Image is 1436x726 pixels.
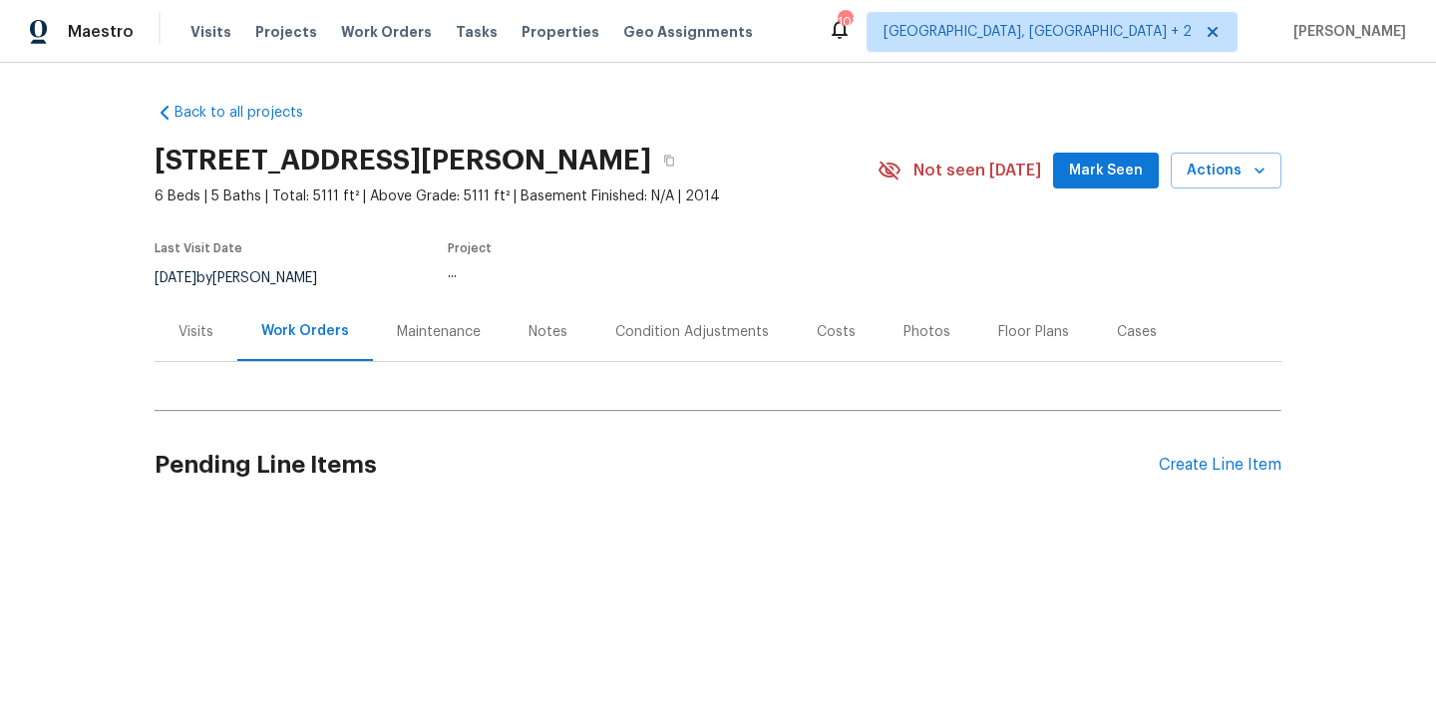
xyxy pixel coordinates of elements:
h2: Pending Line Items [155,419,1159,512]
span: [DATE] [155,271,196,285]
div: Costs [817,322,856,342]
h2: [STREET_ADDRESS][PERSON_NAME] [155,151,651,171]
div: Floor Plans [998,322,1069,342]
div: Notes [529,322,567,342]
span: 6 Beds | 5 Baths | Total: 5111 ft² | Above Grade: 5111 ft² | Basement Finished: N/A | 2014 [155,186,878,206]
span: Not seen [DATE] [913,161,1041,181]
div: Visits [179,322,213,342]
div: Condition Adjustments [615,322,769,342]
span: Project [448,242,492,254]
button: Mark Seen [1053,153,1159,189]
span: Last Visit Date [155,242,242,254]
span: Actions [1187,159,1265,183]
div: 103 [838,12,852,32]
span: Mark Seen [1069,159,1143,183]
div: ... [448,266,831,280]
button: Copy Address [651,143,687,179]
span: Tasks [456,25,498,39]
span: Visits [190,22,231,42]
div: Create Line Item [1159,456,1281,475]
span: Work Orders [341,22,432,42]
div: Cases [1117,322,1157,342]
span: Properties [522,22,599,42]
span: Geo Assignments [623,22,753,42]
div: Photos [903,322,950,342]
div: Maintenance [397,322,481,342]
span: [PERSON_NAME] [1285,22,1406,42]
span: [GEOGRAPHIC_DATA], [GEOGRAPHIC_DATA] + 2 [884,22,1192,42]
button: Actions [1171,153,1281,189]
div: by [PERSON_NAME] [155,266,341,290]
div: Work Orders [261,321,349,341]
span: Projects [255,22,317,42]
span: Maestro [68,22,134,42]
a: Back to all projects [155,103,346,123]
